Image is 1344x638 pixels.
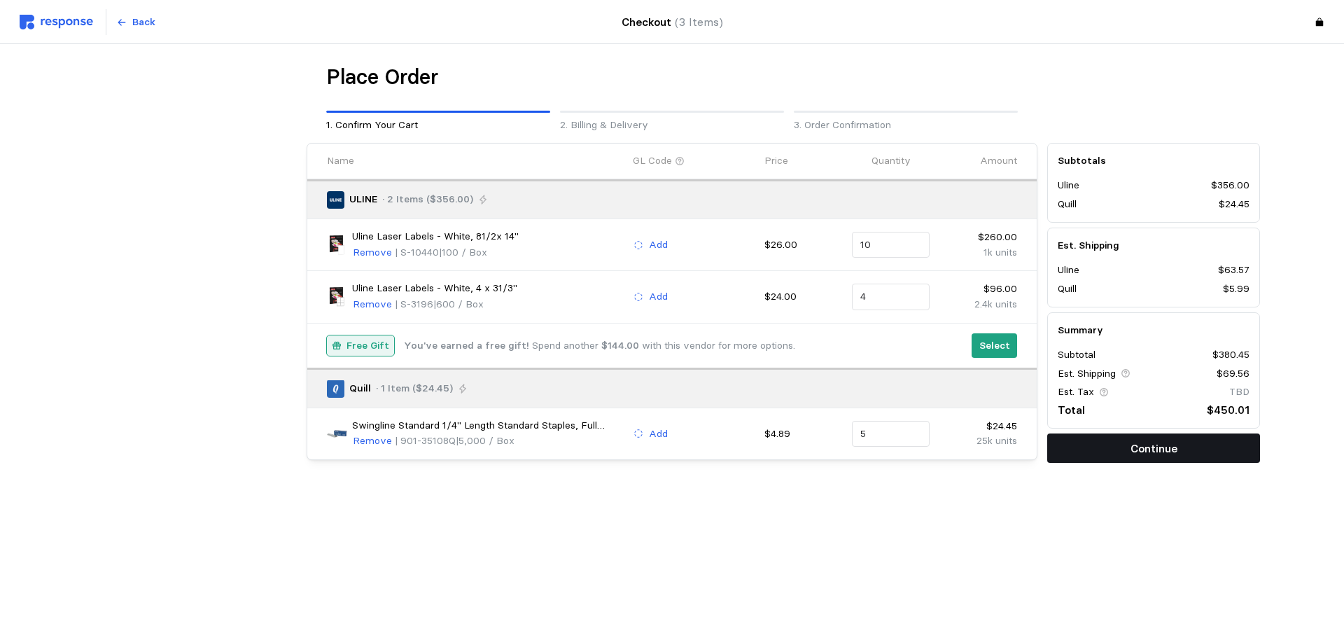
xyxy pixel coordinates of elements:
[939,245,1017,261] p: 1k units
[353,297,392,312] p: Remove
[353,434,392,449] p: Remove
[404,339,529,352] b: You've earned a free gift!
[1058,153,1249,168] h5: Subtotals
[352,433,393,450] button: Remove
[939,282,1017,297] p: $96.00
[433,298,484,310] span: | 600 / Box
[601,339,639,352] b: $144.00
[633,426,668,443] button: Add
[764,153,788,169] p: Price
[764,427,842,442] p: $4.89
[349,381,371,396] p: Quill
[939,419,1017,434] p: $24.45
[939,230,1017,245] p: $260.00
[764,237,842,253] p: $26.00
[346,338,389,354] p: Free Gift
[764,289,842,305] p: $24.00
[326,64,438,91] h1: Place Order
[980,153,1017,169] p: Amount
[327,153,354,169] p: Name
[1058,263,1079,278] p: Uline
[939,297,1017,312] p: 2.4k units
[649,237,668,253] p: Add
[1229,384,1249,400] p: TBD
[1211,178,1249,193] p: $356.00
[1218,263,1249,278] p: $63.57
[382,192,473,207] p: · 2 Items ($356.00)
[395,246,439,258] span: | S-10440
[649,289,668,305] p: Add
[456,434,514,447] span: | 5,000 / Box
[1130,440,1177,457] p: Continue
[860,233,922,258] input: Qty
[326,118,550,133] p: 1. Confirm Your Cart
[352,244,393,261] button: Remove
[108,9,163,36] button: Back
[633,153,672,169] p: GL Code
[132,15,155,30] p: Back
[20,15,93,29] img: svg%3e
[1058,238,1249,253] h5: Est. Shipping
[349,192,377,207] p: ULINE
[860,422,922,447] input: Qty
[1212,347,1249,363] p: $380.45
[972,333,1017,359] button: Select
[649,427,668,442] p: Add
[376,381,453,396] p: · 1 Item ($24.45)
[1219,197,1249,212] p: $24.45
[1223,282,1249,297] p: $5.99
[1058,197,1077,212] p: Quill
[1058,347,1095,363] p: Subtotal
[532,339,795,352] span: Spend another with this vendor for more options.
[1058,366,1116,382] p: Est. Shipping
[1058,401,1085,419] p: Total
[352,281,517,296] p: Uline Laser Labels - White, 4 x 31/3"
[1058,178,1079,193] p: Uline
[352,418,624,434] p: Swingline Standard 1/4" Length Standard Staples, Full Strip, 5000/Box (35108)
[939,434,1017,449] p: 25k units
[871,153,911,169] p: Quantity
[327,424,347,444] img: E91B9137-CB34-4415-8C718D009E4415B3_s7
[860,284,922,310] input: Qty
[327,235,347,255] img: S-10440
[1217,366,1249,382] p: $69.56
[352,296,393,313] button: Remove
[1047,434,1260,463] button: Continue
[560,118,784,133] p: 2. Billing & Delivery
[327,286,347,307] img: S-3196
[633,289,668,305] button: Add
[352,229,519,244] p: Uline Laser Labels - White, 81/2x 14"
[395,298,433,310] span: | S-3196
[633,237,668,254] button: Add
[1207,401,1249,419] p: $450.01
[353,245,392,261] p: Remove
[794,118,1018,133] p: 3. Order Confirmation
[1058,282,1077,297] p: Quill
[395,434,456,447] span: | 901-35108Q
[979,338,1010,354] p: Select
[1058,323,1249,338] h5: Summary
[439,246,487,258] span: | 100 / Box
[622,13,723,31] h4: Checkout
[1058,384,1094,400] p: Est. Tax
[675,15,723,29] span: (3 Items)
